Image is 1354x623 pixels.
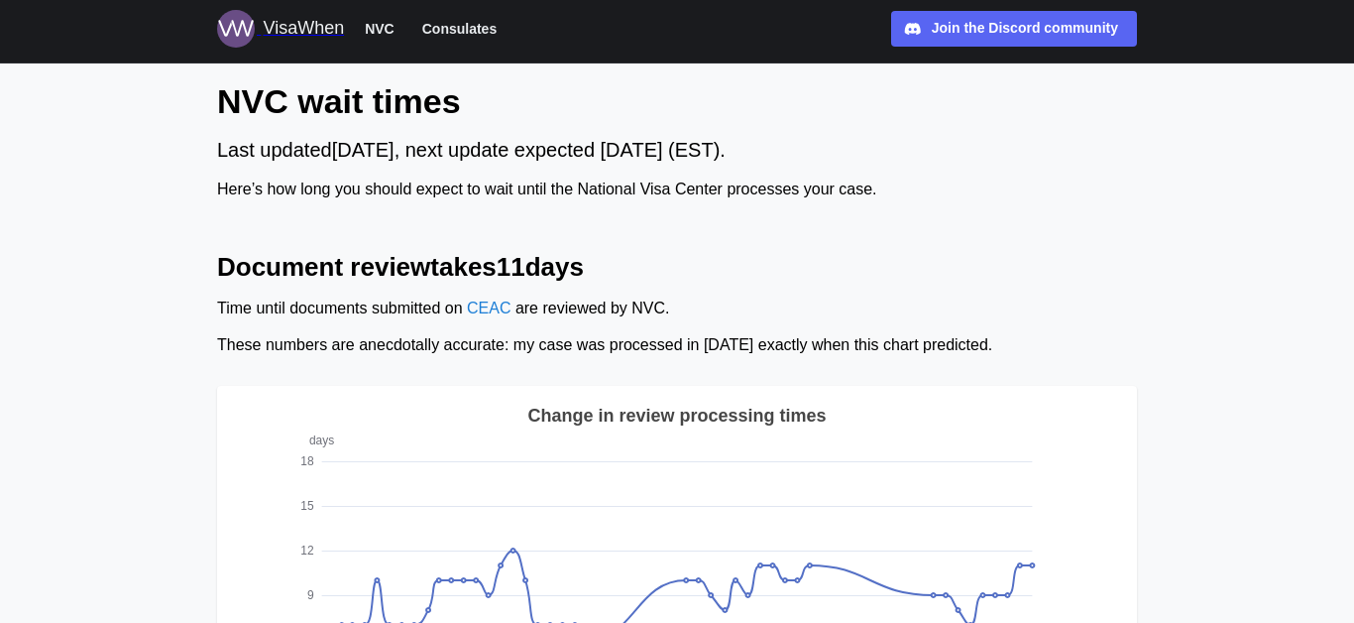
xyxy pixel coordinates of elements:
button: NVC [356,16,403,42]
div: Last updated [DATE] , next update expected [DATE] (EST). [217,135,1137,166]
a: Join the Discord community [891,11,1137,47]
button: Consulates [413,16,506,42]
div: Here’s how long you should expect to wait until the National Visa Center processes your case. [217,178,1137,202]
text: Change in review processing times [527,406,826,426]
div: VisaWhen [263,15,344,43]
text: 12 [300,544,314,558]
text: days [309,434,334,447]
div: Join the Discord community [932,18,1118,40]
h2: Document review takes 11 days [217,250,1137,285]
span: NVC [365,17,395,41]
div: Time until documents submitted on are reviewed by NVC. [217,297,1137,321]
h1: NVC wait times [217,79,1137,123]
text: 18 [300,454,314,468]
a: Logo for VisaWhen VisaWhen [217,10,344,48]
span: Consulates [422,17,497,41]
text: 9 [307,588,314,602]
div: These numbers are anecdotally accurate: my case was processed in [DATE] exactly when this chart p... [217,333,1137,358]
img: Logo for VisaWhen [217,10,255,48]
text: 15 [300,499,314,513]
a: CEAC [467,300,510,316]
